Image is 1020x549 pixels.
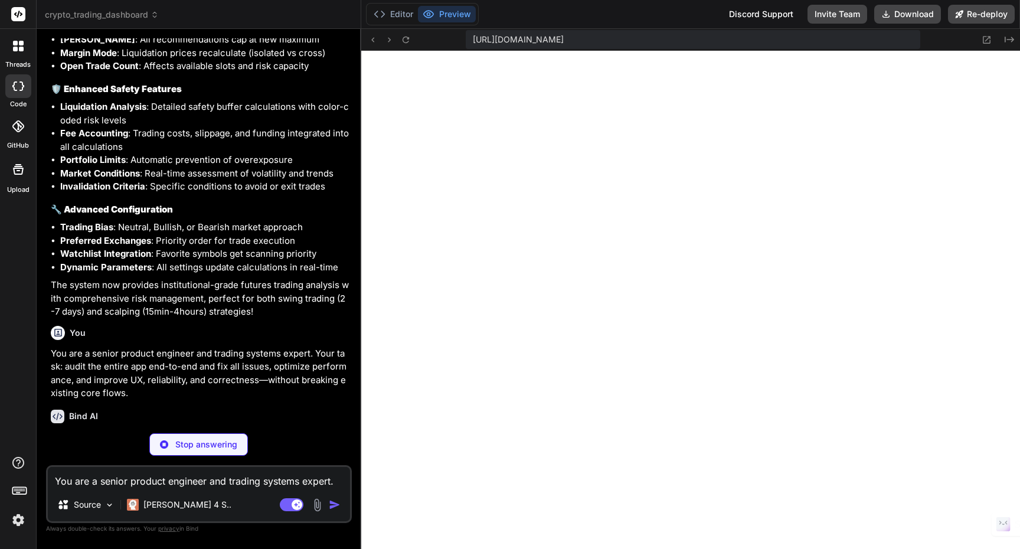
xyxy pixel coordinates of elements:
[60,60,349,73] li: : Affects available slots and risk capacity
[60,47,117,58] strong: Margin Mode
[74,499,101,511] p: Source
[60,47,349,60] li: : Liquidation prices recalculate (isolated vs cross)
[158,525,179,532] span: privacy
[60,221,113,233] strong: Trading Bias
[60,154,126,165] strong: Portfolio Limits
[10,99,27,109] label: code
[45,9,159,21] span: crypto_trading_dashboard
[60,60,139,71] strong: Open Trade Count
[60,168,140,179] strong: Market Conditions
[874,5,941,24] button: Download
[127,499,139,511] img: Claude 4 Sonnet
[329,499,341,511] img: icon
[60,235,151,246] strong: Preferred Exchanges
[60,221,349,234] li: : Neutral, Bullish, or Bearish market approach
[70,327,86,339] h6: You
[473,34,564,45] span: [URL][DOMAIN_NAME]
[369,6,418,22] button: Editor
[104,500,115,510] img: Pick Models
[310,498,324,512] img: attachment
[60,181,145,192] strong: Invalidation Criteria
[60,234,349,248] li: : Priority order for trade execution
[60,101,146,112] strong: Liquidation Analysis
[418,6,476,22] button: Preview
[51,347,349,400] p: You are a senior product engineer and trading systems expert. Your task: audit the entire app end...
[60,153,349,167] li: : Automatic prevention of overexposure
[60,261,349,274] li: : All settings update calculations in real-time
[5,60,31,70] label: threads
[60,167,349,181] li: : Real-time assessment of volatility and trends
[60,247,349,261] li: : Favorite symbols get scanning priority
[175,439,237,450] p: Stop answering
[69,410,98,422] h6: Bind AI
[361,51,1020,549] iframe: Preview
[722,5,800,24] div: Discord Support
[60,127,349,153] li: : Trading costs, slippage, and funding integrated into all calculations
[60,248,151,259] strong: Watchlist Integration
[807,5,867,24] button: Invite Team
[51,204,173,215] strong: 🔧 Advanced Configuration
[51,83,182,94] strong: 🛡️ Enhanced Safety Features
[7,140,29,151] label: GitHub
[8,510,28,530] img: settings
[46,523,352,534] p: Always double-check its answers. Your in Bind
[60,180,349,194] li: : Specific conditions to avoid or exit trades
[60,34,135,45] strong: [PERSON_NAME]
[60,262,152,273] strong: Dynamic Parameters
[7,185,30,195] label: Upload
[143,499,231,511] p: [PERSON_NAME] 4 S..
[60,33,349,47] li: : All recommendations cap at new maximum
[948,5,1015,24] button: Re-deploy
[51,279,349,319] p: The system now provides institutional-grade futures trading analysis with comprehensive risk mana...
[60,100,349,127] li: : Detailed safety buffer calculations with color-coded risk levels
[60,128,128,139] strong: Fee Accounting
